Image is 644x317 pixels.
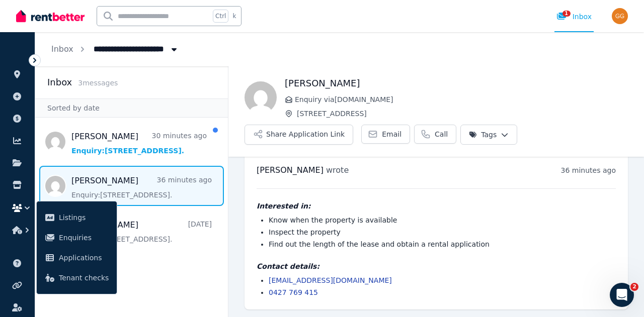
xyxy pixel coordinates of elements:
iframe: Intercom live chat [610,283,634,307]
span: Call [435,129,448,139]
a: 0427 769 415 [269,288,318,296]
span: 2 [630,283,638,291]
h1: [PERSON_NAME] [285,76,628,90]
span: Ctrl [213,10,228,23]
span: 3 message s [78,79,118,87]
a: Inbox [51,44,73,54]
img: RentBetter [16,9,85,24]
li: Know when the property is available [269,215,616,225]
span: Listings [59,212,109,224]
span: [STREET_ADDRESS] [297,109,628,119]
h4: Contact details: [257,261,616,271]
span: Email [382,129,401,139]
span: Enquiries [59,232,109,244]
span: Tags [469,130,497,140]
li: Inspect the property [269,227,616,237]
span: k [232,12,236,20]
a: [PERSON_NAME]30 minutes agoEnquiry:[STREET_ADDRESS]. [71,131,207,156]
a: [PERSON_NAME]36 minutes agoEnquiry:[STREET_ADDRESS]. [71,175,212,200]
a: [PERSON_NAME][DATE]Enquiry:[STREET_ADDRESS]. [71,219,212,244]
nav: Message list [35,118,228,254]
button: Share Application Link [245,125,353,145]
img: Rita [245,81,277,114]
span: wrote [326,165,349,175]
span: Enquiry via [DOMAIN_NAME] [295,94,628,104]
div: Inbox [556,12,592,22]
a: Tenant checks [41,268,113,288]
a: Call [414,125,456,144]
img: George Germanos [612,8,628,24]
span: Tenant checks [59,272,109,284]
button: Tags [460,125,517,145]
div: Sorted by date [35,98,228,118]
time: 36 minutes ago [561,166,616,174]
li: Find out the length of the lease and obtain a rental application [269,239,616,249]
span: [PERSON_NAME] [257,165,324,175]
a: Applications [41,248,113,268]
a: [EMAIL_ADDRESS][DOMAIN_NAME] [269,276,392,284]
span: Applications [59,252,109,264]
span: 1 [562,11,571,17]
h4: Interested in: [257,201,616,211]
nav: Breadcrumb [35,32,195,66]
h2: Inbox [47,75,72,89]
a: Email [361,125,410,144]
a: Enquiries [41,228,113,248]
a: Listings [41,207,113,228]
